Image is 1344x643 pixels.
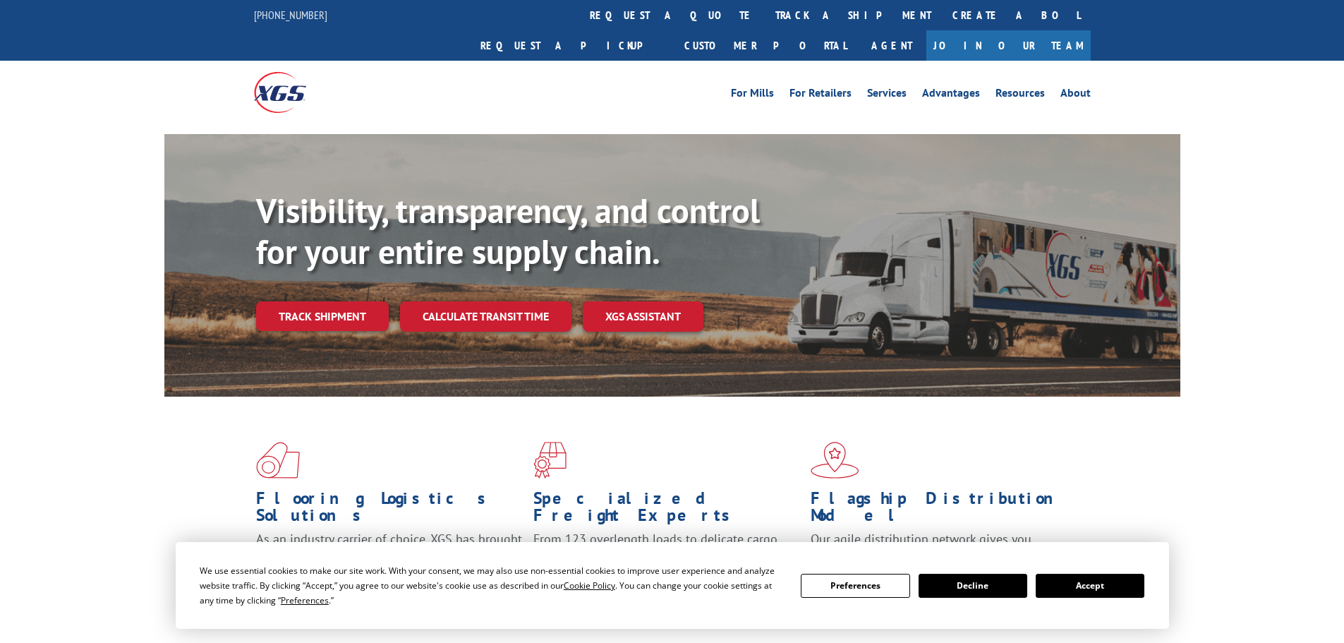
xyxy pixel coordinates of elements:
[811,490,1077,531] h1: Flagship Distribution Model
[995,88,1045,103] a: Resources
[674,30,857,61] a: Customer Portal
[1036,574,1144,598] button: Accept
[533,490,800,531] h1: Specialized Freight Experts
[731,88,774,103] a: For Mills
[256,490,523,531] h1: Flooring Logistics Solutions
[922,88,980,103] a: Advantages
[281,594,329,606] span: Preferences
[564,579,615,591] span: Cookie Policy
[470,30,674,61] a: Request a pickup
[256,301,389,331] a: Track shipment
[400,301,571,332] a: Calculate transit time
[926,30,1091,61] a: Join Our Team
[176,542,1169,629] div: Cookie Consent Prompt
[919,574,1027,598] button: Decline
[811,442,859,479] img: xgs-icon-flagship-distribution-model-red
[1060,88,1091,103] a: About
[789,88,852,103] a: For Retailers
[200,563,784,608] div: We use essential cookies to make our site work. With your consent, we may also use non-essential ...
[256,188,760,273] b: Visibility, transparency, and control for your entire supply chain.
[256,531,522,581] span: As an industry carrier of choice, XGS has brought innovation and dedication to flooring logistics...
[254,8,327,22] a: [PHONE_NUMBER]
[857,30,926,61] a: Agent
[256,442,300,479] img: xgs-icon-total-supply-chain-intelligence-red
[811,531,1070,564] span: Our agile distribution network gives you nationwide inventory management on demand.
[583,301,703,332] a: XGS ASSISTANT
[533,442,567,479] img: xgs-icon-focused-on-flooring-red
[801,574,909,598] button: Preferences
[867,88,907,103] a: Services
[533,531,800,594] p: From 123 overlength loads to delicate cargo, our experienced staff knows the best way to move you...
